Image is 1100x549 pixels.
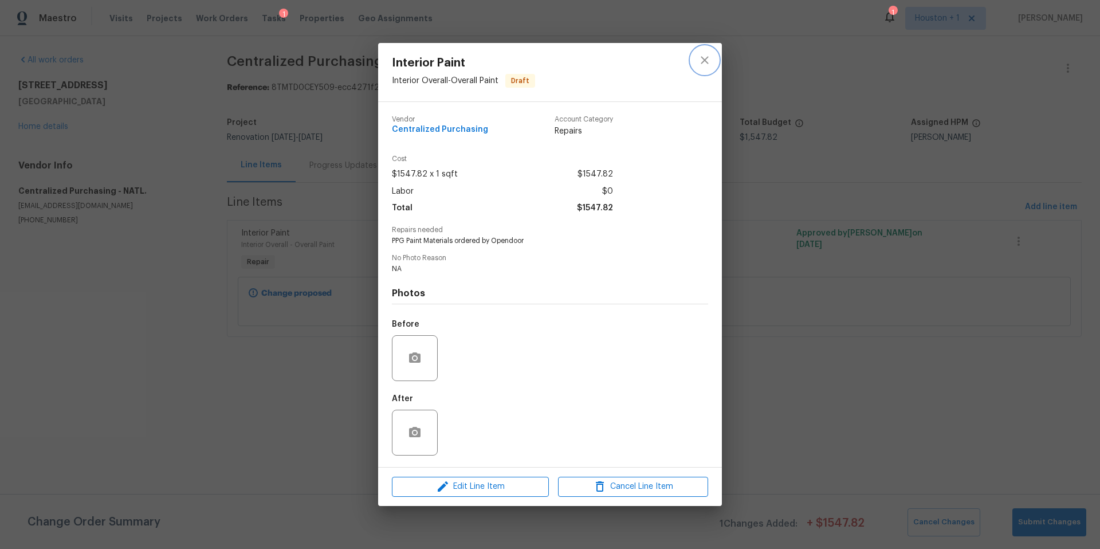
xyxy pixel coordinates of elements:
button: Edit Line Item [392,477,549,497]
span: Vendor [392,116,488,123]
span: $1547.82 [577,166,613,183]
span: Labor [392,183,414,200]
span: PPG Paint Materials ordered by Opendoor [392,236,677,246]
span: Cancel Line Item [561,480,705,494]
button: close [691,46,718,74]
span: Draft [506,75,534,87]
span: Total [392,200,412,217]
span: Interior Paint [392,57,535,69]
span: No Photo Reason [392,254,708,262]
span: $0 [602,183,613,200]
span: Cost [392,155,613,163]
span: Edit Line Item [395,480,545,494]
span: NA [392,264,677,274]
span: Repairs needed [392,226,708,234]
div: 1 [889,7,897,18]
span: Repairs [555,126,613,137]
span: Interior Overall - Overall Paint [392,77,498,85]
span: Centralized Purchasing [392,126,488,134]
h5: After [392,395,413,403]
span: $1547.82 [577,200,613,217]
span: $1547.82 x 1 sqft [392,166,458,183]
div: 1 [279,9,288,20]
h5: Before [392,320,419,328]
button: Cancel Line Item [558,477,708,497]
h4: Photos [392,288,708,299]
span: Account Category [555,116,613,123]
